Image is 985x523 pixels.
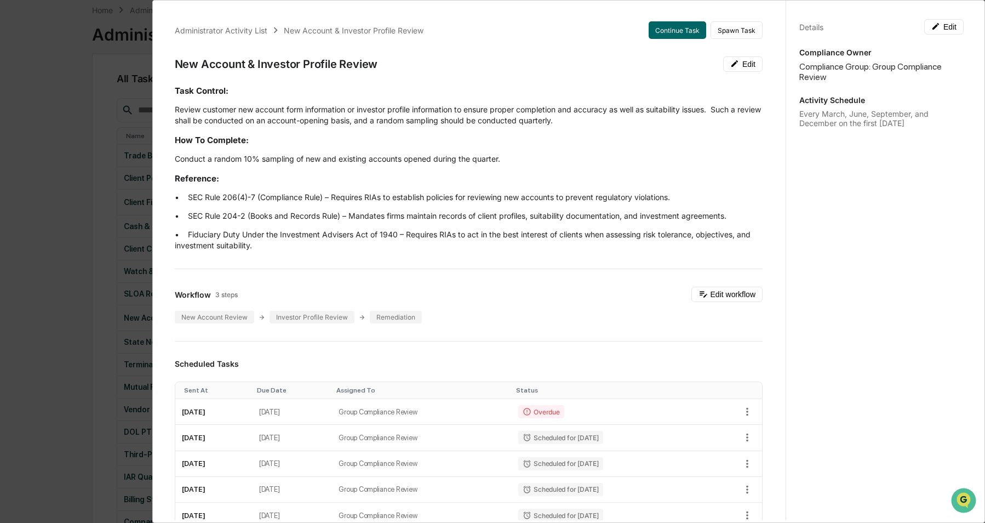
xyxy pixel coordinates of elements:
[175,104,763,126] p: Review customer new account form information or investor profile information to ensure proper com...
[175,399,253,425] td: [DATE]
[79,139,88,148] div: 🗄️
[950,487,980,516] iframe: Open customer support
[370,311,422,323] div: Remediation
[11,160,20,169] div: 🔎
[518,483,603,496] div: Scheduled for [DATE]
[518,405,564,418] div: Overdue
[723,56,763,72] button: Edit
[257,386,328,394] div: Toggle SortBy
[37,84,180,95] div: Start new chat
[253,399,332,425] td: [DATE]
[175,359,763,368] h3: Scheduled Tasks
[175,211,763,221] p: • SEC Rule 204-2 (Books and Records Rule) – Mandates firms maintain records of client profiles, s...
[253,477,332,503] td: [DATE]
[175,58,378,71] div: New Account & Investor Profile Review
[184,386,248,394] div: Toggle SortBy
[175,173,219,184] strong: Reference:
[90,138,136,149] span: Attestations
[253,425,332,451] td: [DATE]
[649,21,706,39] button: Continue Task
[175,451,253,477] td: [DATE]
[7,134,75,154] a: 🖐️Preclearance
[22,138,71,149] span: Preclearance
[799,22,823,32] div: Details
[11,139,20,148] div: 🖐️
[75,134,140,154] a: 🗄️Attestations
[284,26,423,35] div: New Account & Investor Profile Review
[175,192,763,203] p: • SEC Rule 206(4)-7 (Compliance Rule) – Requires RIAs to establish policies for reviewing new acc...
[175,290,211,299] span: Workflow
[711,21,763,39] button: Spawn Task
[175,86,228,96] strong: Task Control:
[109,186,133,194] span: Pylon
[7,155,73,174] a: 🔎Data Lookup
[175,26,267,35] div: Administrator Activity List
[270,311,354,323] div: Investor Profile Review
[518,431,603,444] div: Scheduled for [DATE]
[175,154,763,164] p: Conduct a random 10% sampling of new and existing accounts opened during the quarter.
[516,386,699,394] div: Toggle SortBy
[175,477,253,503] td: [DATE]
[336,386,507,394] div: Toggle SortBy
[691,287,763,302] button: Edit workflow
[77,185,133,194] a: Powered byPylon
[799,95,964,105] p: Activity Schedule
[11,84,31,104] img: 1746055101610-c473b297-6a78-478c-a979-82029cc54cd1
[175,229,763,251] p: • Fiduciary Duty Under the Investment Advisers Act of 1940 – Requires RIAs to act in the best int...
[215,291,238,299] span: 3 steps
[253,451,332,477] td: [DATE]
[799,109,964,128] div: Every March, June, September, and December on the first [DATE]
[332,399,512,425] td: Group Compliance Review
[332,425,512,451] td: Group Compliance Review
[175,311,254,323] div: New Account Review
[186,87,199,100] button: Start new chat
[332,477,512,503] td: Group Compliance Review
[518,509,603,522] div: Scheduled for [DATE]
[175,425,253,451] td: [DATE]
[22,159,69,170] span: Data Lookup
[924,19,964,35] button: Edit
[175,135,249,145] strong: How To Complete:
[799,48,964,57] p: Compliance Owner
[37,95,139,104] div: We're available if you need us!
[11,23,199,41] p: How can we help?
[332,451,512,477] td: Group Compliance Review
[518,457,603,470] div: Scheduled for [DATE]
[799,61,964,82] div: Compliance Group: Group Compliance Review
